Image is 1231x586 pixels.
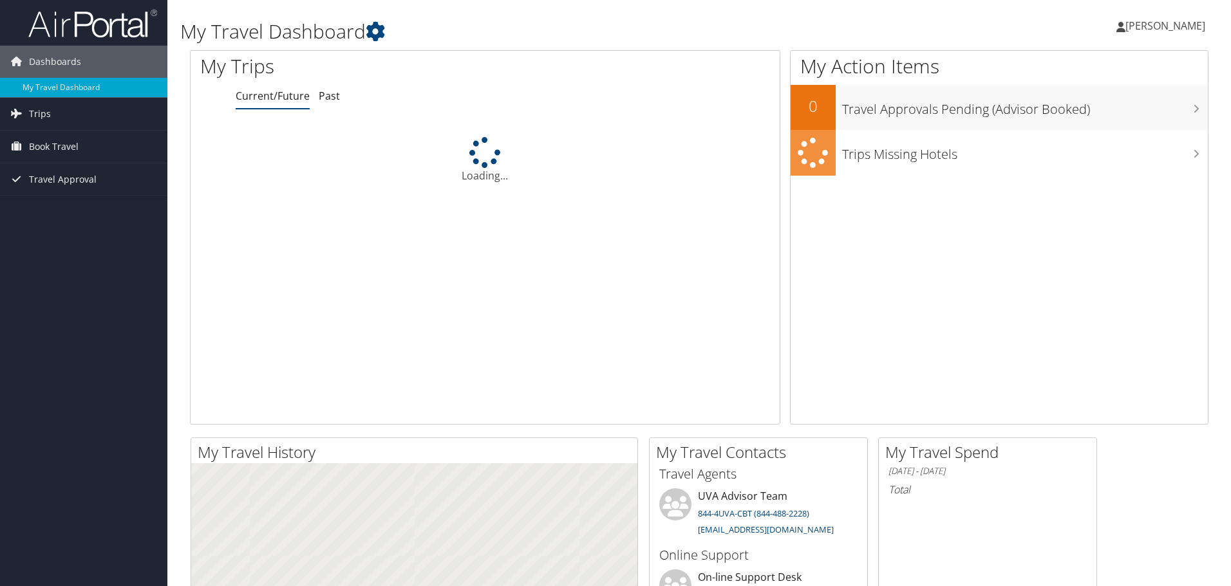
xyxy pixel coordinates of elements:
h1: My Trips [200,53,525,80]
h6: Total [888,482,1087,497]
h2: My Travel History [198,441,637,463]
h1: My Action Items [791,53,1208,80]
span: Book Travel [29,131,79,163]
a: [EMAIL_ADDRESS][DOMAIN_NAME] [698,524,834,535]
h3: Travel Agents [659,465,858,483]
span: [PERSON_NAME] [1125,19,1205,33]
h2: My Travel Contacts [656,441,867,463]
a: Trips Missing Hotels [791,130,1208,176]
h3: Trips Missing Hotels [842,139,1208,163]
h2: 0 [791,95,836,117]
a: 0Travel Approvals Pending (Advisor Booked) [791,85,1208,130]
a: 844-4UVA-CBT (844-488-2228) [698,508,809,519]
span: Travel Approval [29,163,97,196]
li: UVA Advisor Team [653,488,864,541]
div: Loading... [191,137,780,183]
a: [PERSON_NAME] [1116,6,1218,45]
h6: [DATE] - [DATE] [888,465,1087,477]
h3: Travel Approvals Pending (Advisor Booked) [842,94,1208,118]
span: Dashboards [29,46,81,78]
a: Past [319,89,340,103]
h2: My Travel Spend [885,441,1096,463]
h3: Online Support [659,546,858,564]
a: Current/Future [236,89,310,103]
img: airportal-logo.png [28,8,157,39]
span: Trips [29,98,51,130]
h1: My Travel Dashboard [180,18,872,45]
